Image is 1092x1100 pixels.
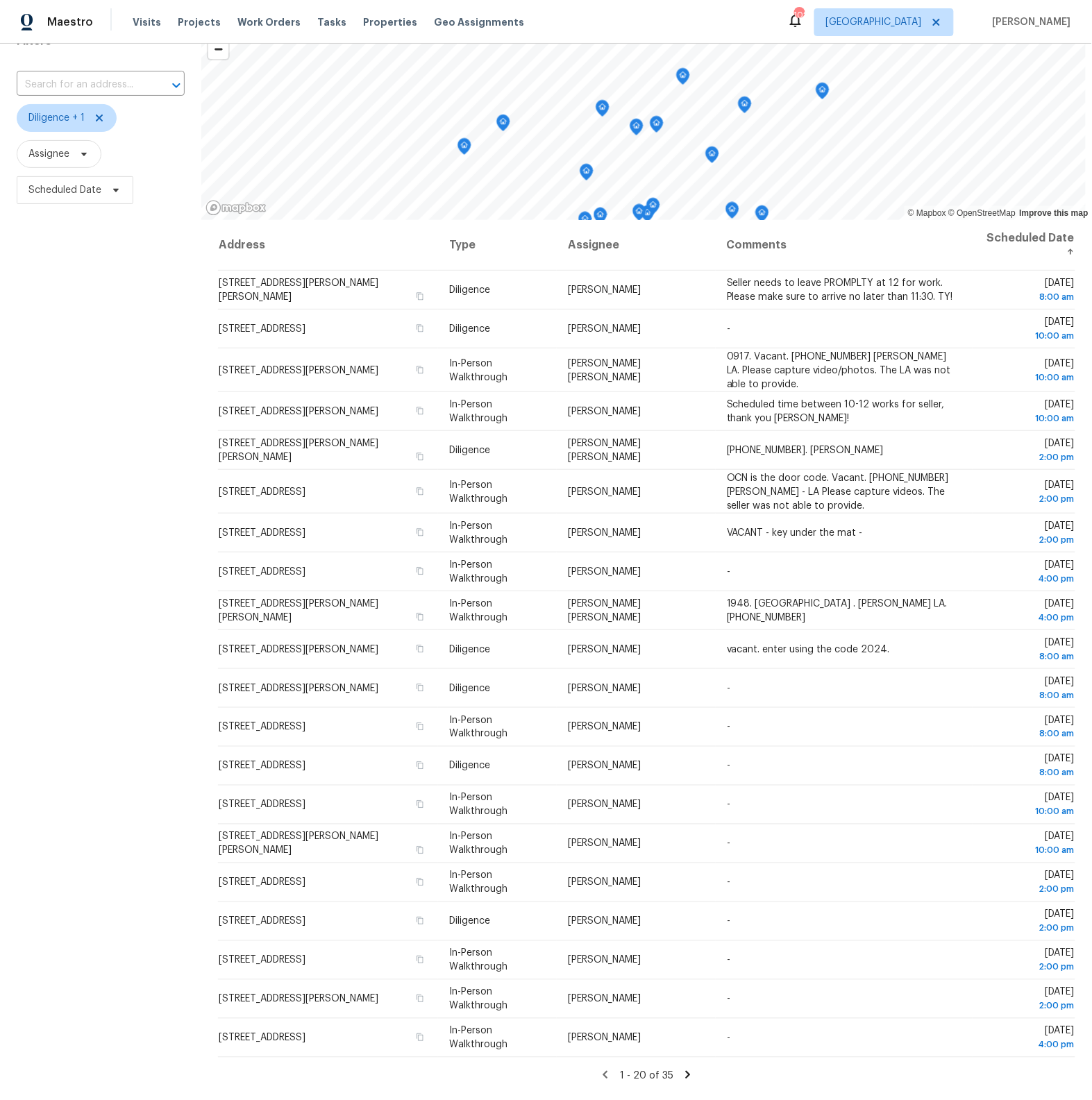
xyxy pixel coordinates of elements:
[237,15,301,29] span: Work Orders
[727,473,949,510] span: OCN is the door code. Vacant. [PHONE_NUMBER] [PERSON_NAME] - LA Please capture videos. The seller...
[414,322,427,335] button: Copy Address
[449,560,507,584] span: In-Person Walkthrough
[984,317,1075,343] span: [DATE]
[218,220,437,271] th: Address
[219,761,305,771] span: [STREET_ADDRESS]
[984,766,1075,780] div: 8:00 am
[816,83,830,104] div: Map marker
[449,988,507,1011] span: In-Person Walkthrough
[973,220,1075,271] th: Scheduled Date ↑
[28,111,85,125] span: Diligence + 1
[414,565,427,577] button: Copy Address
[449,480,507,503] span: In-Person Walkthrough
[984,793,1075,819] span: [DATE]
[219,832,378,856] span: [STREET_ADDRESS][PERSON_NAME][PERSON_NAME]
[496,115,510,136] div: Map marker
[727,995,730,1004] span: -
[727,917,730,926] span: -
[219,278,378,302] span: [STREET_ADDRESS][PERSON_NAME][PERSON_NAME]
[219,324,305,334] span: [STREET_ADDRESS]
[414,363,427,375] button: Copy Address
[219,684,378,693] span: [STREET_ADDRESS][PERSON_NAME]
[438,220,557,271] th: Type
[568,800,641,810] span: [PERSON_NAME]
[984,611,1075,625] div: 4:00 pm
[984,988,1075,1013] span: [DATE]
[984,754,1075,780] span: [DATE]
[219,956,305,965] span: [STREET_ADDRESS]
[219,645,378,654] span: [STREET_ADDRESS][PERSON_NAME]
[568,439,641,462] span: [PERSON_NAME] [PERSON_NAME]
[984,491,1075,505] div: 2:00 pm
[17,74,146,96] input: Search for an address...
[414,720,427,733] button: Copy Address
[449,1026,507,1050] span: In-Person Walkthrough
[414,484,427,497] button: Copy Address
[205,200,267,216] a: Mapbox homepage
[568,995,641,1004] span: [PERSON_NAME]
[984,999,1075,1013] div: 2:00 pm
[449,285,490,295] span: Diligence
[219,365,378,375] span: [STREET_ADDRESS][PERSON_NAME]
[219,567,305,577] span: [STREET_ADDRESS]
[219,800,305,810] span: [STREET_ADDRESS]
[449,521,507,545] span: In-Person Walkthrough
[984,961,1075,974] div: 2:00 pm
[449,832,507,856] span: In-Person Walkthrough
[568,878,641,888] span: [PERSON_NAME]
[727,684,730,693] span: -
[133,15,161,29] span: Visits
[457,138,471,160] div: Map marker
[414,290,427,303] button: Copy Address
[414,450,427,463] button: Copy Address
[219,722,305,732] span: [STREET_ADDRESS]
[984,883,1075,897] div: 2:00 pm
[414,643,427,655] button: Copy Address
[727,761,730,771] span: -
[449,599,507,623] span: In-Person Walkthrough
[568,645,641,654] span: [PERSON_NAME]
[414,682,427,694] button: Copy Address
[984,638,1075,663] span: [DATE]
[219,439,378,462] span: [STREET_ADDRESS][PERSON_NAME][PERSON_NAME]
[620,1072,673,1081] span: 1 - 20 of 35
[568,761,641,771] span: [PERSON_NAME]
[568,917,641,926] span: [PERSON_NAME]
[727,400,945,423] span: Scheduled time between 10-12 works for seller, thank you [PERSON_NAME]!
[984,290,1075,304] div: 8:00 am
[449,358,507,382] span: In-Person Walkthrough
[568,358,641,382] span: [PERSON_NAME] [PERSON_NAME]
[727,599,948,623] span: 1948. [GEOGRAPHIC_DATA] . [PERSON_NAME] LA. [PHONE_NUMBER]
[727,278,953,302] span: Seller needs to leave PROMPLTY at 12 for work. Please make sure to arrive no later than 11:30. TY!
[219,407,378,416] span: [STREET_ADDRESS][PERSON_NAME]
[727,567,730,577] span: -
[414,611,427,623] button: Copy Address
[632,204,646,226] div: Map marker
[984,922,1075,936] div: 2:00 pm
[568,684,641,693] span: [PERSON_NAME]
[568,285,641,295] span: [PERSON_NAME]
[727,351,951,389] span: 0917. Vacant. [PHONE_NUMBER] [PERSON_NAME] LA. Please capture video/photos. The LA was not able t...
[568,956,641,965] span: [PERSON_NAME]
[219,486,305,496] span: [STREET_ADDRESS]
[363,15,417,29] span: Properties
[568,324,641,334] span: [PERSON_NAME]
[414,915,427,927] button: Copy Address
[28,147,69,161] span: Assignee
[449,871,507,895] span: In-Person Walkthrough
[414,759,427,772] button: Copy Address
[449,446,490,455] span: Diligence
[676,68,690,90] div: Map marker
[208,39,228,59] button: Zoom out
[596,100,610,121] div: Map marker
[727,446,884,455] span: [PHONE_NUMBER]. [PERSON_NAME]
[449,761,490,771] span: Diligence
[650,116,664,137] div: Map marker
[716,220,973,271] th: Comments
[727,839,730,849] span: -
[449,645,490,654] span: Diligence
[568,599,641,623] span: [PERSON_NAME] [PERSON_NAME]
[705,146,719,168] div: Map marker
[738,96,752,118] div: Map marker
[28,183,101,197] span: Scheduled Date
